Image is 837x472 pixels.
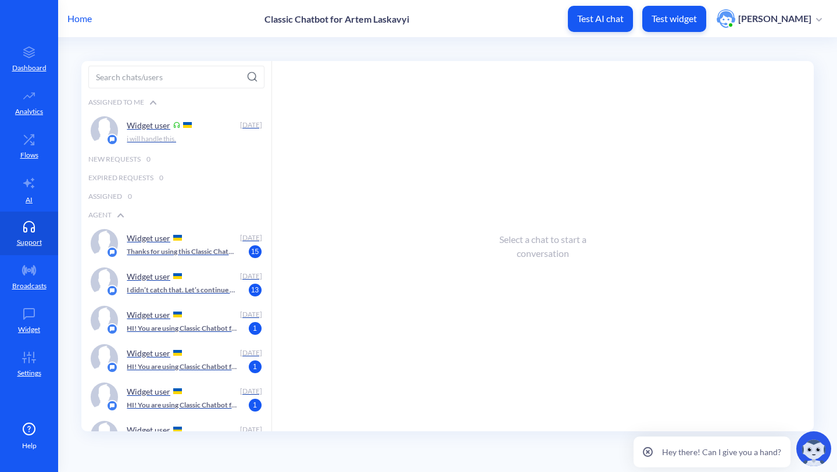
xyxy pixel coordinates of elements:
p: Analytics [15,106,43,117]
p: Thanks for using this Classic Chatbot for Artem Laskavyi [127,246,237,257]
span: 0 [128,191,132,202]
p: Classic Chatbot for Artem Laskavyi [264,13,409,24]
div: [DATE] [239,233,262,243]
p: Widget user [127,233,170,243]
a: platform iconWidget user [DATE]HI! You are using Classic Chatbot for Artem Laskavyi. Do you want ... [81,339,271,378]
button: Test widget [642,6,706,32]
img: user photo [717,9,735,28]
div: Assigned [81,187,271,206]
p: Flows [20,150,38,160]
span: 1 [249,399,262,412]
p: HI! You are using Classic Chatbot for Artem Laskavyi. Do you want to play a quiz? [127,400,237,410]
img: platform icon [106,323,118,335]
div: Expired Requests [81,169,271,187]
a: platform iconWidget user [DATE]HI! You are using Classic Chatbot for Artem Laskavyi. Do you want ... [81,378,271,416]
p: AI [26,195,33,205]
p: Widget user [127,120,170,130]
p: Settings [17,368,41,378]
a: platform iconWidget user [DATE]I didn’t catch that. Let’s continue the music quiz. Who is known a... [81,263,271,301]
span: Help [22,441,37,451]
a: platform iconWidget user [DATE]Thanks for using this Classic Chatbot for Artem Laskavyi [81,224,271,263]
img: platform icon [106,285,118,296]
img: UA [173,427,182,432]
img: platform icon [106,134,118,145]
div: [DATE] [239,348,262,358]
img: UA [173,235,182,241]
p: Widget user [127,348,170,358]
a: platform iconWidget user Support Icon[DATE]i will handle this. [81,112,271,150]
span: 0 [159,173,163,183]
p: I didn’t catch that. Let’s continue the music quiz. Who is known as the “Queen of Pop”? A) [PERSO... [127,285,237,295]
p: Hey there! Can I give you a hand? [662,446,781,458]
img: Support Icon [173,121,180,128]
img: UA [183,122,192,128]
p: Test AI chat [577,13,624,24]
div: [DATE] [239,120,262,130]
img: platform icon [106,246,118,258]
span: 1 [249,322,262,335]
button: Test AI chat [568,6,633,32]
p: i will handle this. [127,134,176,144]
button: user photo[PERSON_NAME] [711,8,828,29]
p: Test widget [652,13,697,24]
p: Home [67,12,92,26]
img: UA [173,350,182,356]
p: [PERSON_NAME] [738,12,811,25]
p: Dashboard [12,63,46,73]
div: [DATE] [239,309,262,320]
img: UA [173,273,182,279]
p: HI! You are using Classic Chatbot for Artem Laskavyi. Do you want to play a quiz? [127,323,237,334]
div: [DATE] [239,424,262,435]
img: copilot-icon.svg [796,431,831,466]
p: Broadcasts [12,281,46,291]
span: 0 [146,154,151,165]
p: HI! You are using Classic Chatbot for Artem Laskavyi. Do you want to play a quiz? [127,362,237,372]
span: 15 [249,245,262,258]
img: platform icon [106,362,118,373]
a: platform iconWidget user [DATE] [81,416,271,455]
img: UA [173,312,182,317]
p: Support [17,237,42,248]
div: Assigned to me [81,93,271,112]
div: [DATE] [239,386,262,396]
div: Agent [81,206,271,224]
span: 1 [249,360,262,373]
p: Widget user [127,310,170,320]
p: Widget user [127,425,170,435]
p: Widget user [127,271,170,281]
p: Widget [18,324,40,335]
span: 13 [249,284,262,296]
a: platform iconWidget user [DATE]HI! You are using Classic Chatbot for Artem Laskavyi. Do you want ... [81,301,271,339]
div: New Requests [81,150,271,169]
div: Select a chat to start a conversation [483,233,603,260]
img: platform icon [106,400,118,412]
div: [DATE] [239,271,262,281]
img: UA [173,388,182,394]
input: Search chats/users [88,66,264,88]
p: Widget user [127,387,170,396]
